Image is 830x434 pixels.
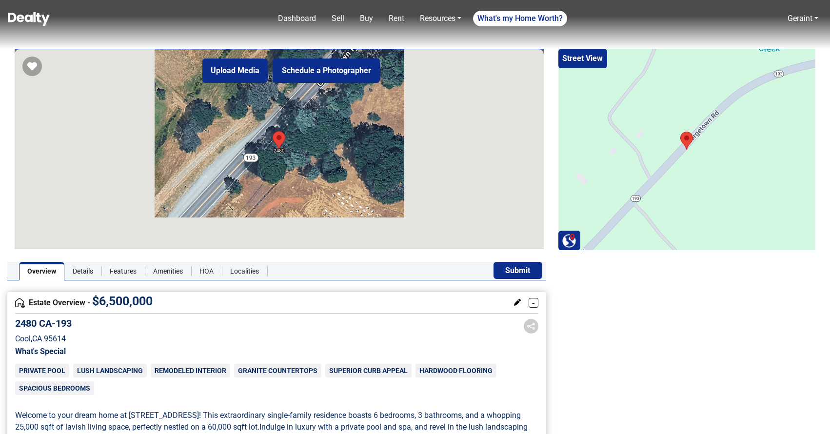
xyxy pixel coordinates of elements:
h5: 2480 CA-193 [15,317,72,329]
img: Overview [15,298,25,308]
button: Submit [494,262,542,279]
span: Superior Curb Appeal [325,364,412,377]
a: Geraint [788,14,812,23]
span: $ 6,500,000 [92,294,153,308]
span: Granite Countertops [234,364,321,377]
a: Rent [385,9,408,28]
button: Upload Media [202,59,268,83]
h4: Estate Overview - [15,297,511,308]
iframe: BigID CMP Widget [5,405,34,434]
a: Geraint [784,9,822,28]
img: Dealty - Buy, Sell & Rent Homes [8,12,50,26]
span: Hardwood Flooring [415,364,496,377]
a: Features [101,262,145,280]
h6: What's Special [15,347,538,356]
span: Lush Landscaping [73,364,147,377]
a: Dashboard [274,9,320,28]
p: Cool , CA 95614 [15,333,72,345]
img: Search Homes at Dealty [562,233,576,248]
a: Amenities [145,262,191,280]
a: Overview [19,262,64,280]
button: Street View [558,49,607,68]
a: Sell [328,9,348,28]
a: Details [64,262,101,280]
span: Welcome to your dream home at [STREET_ADDRESS]! This extraordinary single-family residence boasts... [15,411,523,432]
span: Private Pool [15,364,69,377]
span: Spacious Bedrooms [15,381,94,395]
a: Resources [416,9,465,28]
a: HOA [191,262,222,280]
button: Schedule a Photographer [273,59,380,83]
a: - [529,298,538,308]
a: What's my Home Worth? [473,11,567,26]
a: Localities [222,262,267,280]
a: Buy [356,9,377,28]
span: Remodeled Interior [151,364,230,377]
